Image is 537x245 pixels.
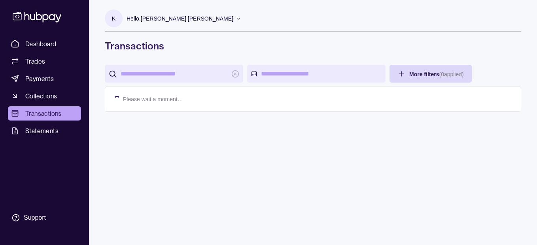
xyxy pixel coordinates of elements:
[8,72,81,86] a: Payments
[123,95,183,104] p: Please wait a moment…
[8,209,81,226] a: Support
[25,91,57,101] span: Collections
[8,106,81,121] a: Transactions
[121,65,227,83] input: search
[390,65,472,83] button: More filters(0applied)
[25,109,62,118] span: Transactions
[8,54,81,68] a: Trades
[25,126,59,136] span: Statements
[25,74,54,83] span: Payments
[105,40,521,52] h1: Transactions
[439,71,463,77] p: ( 0 applied)
[8,37,81,51] a: Dashboard
[25,39,57,49] span: Dashboard
[127,14,233,23] p: Hello, [PERSON_NAME] [PERSON_NAME]
[24,213,46,222] div: Support
[8,89,81,103] a: Collections
[8,124,81,138] a: Statements
[112,14,115,23] p: K
[25,57,45,66] span: Trades
[409,71,464,77] span: More filters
